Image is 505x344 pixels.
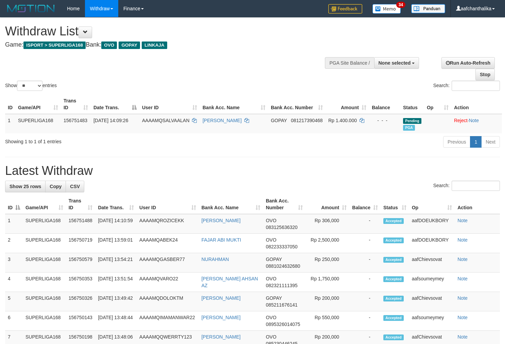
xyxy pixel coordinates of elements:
a: Note [457,295,468,301]
a: Stop [475,69,495,80]
span: Accepted [383,276,404,282]
td: - [349,311,381,331]
th: Trans ID: activate to sort column ascending [61,95,91,114]
a: FAJAR ABI MUKTI [202,237,241,243]
td: - [349,273,381,292]
th: Bank Acc. Name: activate to sort column ascending [199,195,263,214]
td: 2 [5,234,23,253]
td: Rp 250,000 [306,253,349,273]
td: AAAAMQIMAMANWAR22 [137,311,199,331]
div: PGA Site Balance / [325,57,374,69]
th: Op: activate to sort column ascending [409,195,455,214]
span: GOPAY [271,118,287,123]
span: LINKAJA [142,42,167,49]
a: Reject [454,118,468,123]
td: Rp 306,000 [306,214,349,234]
td: 156750353 [66,273,95,292]
a: Next [481,136,500,148]
th: Bank Acc. Number: activate to sort column ascending [268,95,326,114]
div: - - - [372,117,398,124]
th: User ID: activate to sort column ascending [137,195,199,214]
a: CSV [66,181,84,192]
td: AAAAMQABEK24 [137,234,199,253]
span: OVO [266,276,276,281]
input: Search: [452,81,500,91]
td: 156751488 [66,214,95,234]
th: Bank Acc. Number: activate to sort column ascending [263,195,306,214]
span: OVO [266,315,276,320]
span: [DATE] 14:09:26 [93,118,128,123]
td: SUPERLIGA168 [23,234,66,253]
td: 6 [5,311,23,331]
td: 1 [5,214,23,234]
a: Note [457,237,468,243]
td: - [349,214,381,234]
td: [DATE] 13:54:21 [95,253,137,273]
span: Accepted [383,315,404,321]
a: [PERSON_NAME] [202,315,241,320]
span: GOPAY [266,257,282,262]
span: OVO [266,334,276,340]
td: 156750143 [66,311,95,331]
th: Date Trans.: activate to sort column ascending [95,195,137,214]
td: - [349,253,381,273]
span: 156751483 [64,118,87,123]
th: Amount: activate to sort column ascending [326,95,369,114]
a: [PERSON_NAME] [202,295,241,301]
td: 156750579 [66,253,95,273]
td: SUPERLIGA168 [23,273,66,292]
button: None selected [374,57,419,69]
td: 156750326 [66,292,95,311]
th: Trans ID: activate to sort column ascending [66,195,95,214]
td: aafsoumeymey [409,273,455,292]
span: Marked by aafsoycanthlai [403,125,415,131]
span: None selected [379,60,411,66]
a: Note [457,218,468,223]
a: [PERSON_NAME] [202,218,241,223]
a: [PERSON_NAME] [203,118,242,123]
span: 34 [396,2,405,8]
select: Showentries [17,81,42,91]
th: Balance [369,95,400,114]
span: Accepted [383,296,404,301]
td: aafChievsovat [409,292,455,311]
span: Rp 1.400.000 [328,118,357,123]
td: aafChievsovat [409,253,455,273]
img: panduan.png [411,4,445,13]
td: aafsoumeymey [409,311,455,331]
span: GOPAY [119,42,140,49]
td: SUPERLIGA168 [15,114,61,133]
td: [DATE] 13:51:54 [95,273,137,292]
a: 1 [470,136,482,148]
span: Copy 0895326014075 to clipboard [266,322,300,327]
span: Copy 085211676141 to clipboard [266,302,297,308]
img: Button%20Memo.svg [372,4,401,14]
img: MOTION_logo.png [5,3,57,14]
td: SUPERLIGA168 [23,253,66,273]
span: Accepted [383,237,404,243]
td: Rp 2,500,000 [306,234,349,253]
td: 5 [5,292,23,311]
td: [DATE] 13:48:44 [95,311,137,331]
td: Rp 200,000 [306,292,349,311]
td: Rp 550,000 [306,311,349,331]
td: 1 [5,114,15,133]
td: 156750719 [66,234,95,253]
h1: Latest Withdraw [5,164,500,178]
span: Show 25 rows [10,184,41,189]
a: [PERSON_NAME] AHSAN AZ [202,276,258,288]
td: 3 [5,253,23,273]
img: Feedback.jpg [328,4,362,14]
th: Status: activate to sort column ascending [381,195,409,214]
td: - [349,292,381,311]
span: Copy [50,184,62,189]
th: ID [5,95,15,114]
a: Run Auto-Refresh [441,57,495,69]
td: · [451,114,502,133]
td: [DATE] 14:10:59 [95,214,137,234]
input: Search: [452,181,500,191]
th: Date Trans.: activate to sort column descending [91,95,139,114]
th: Status [400,95,424,114]
th: User ID: activate to sort column ascending [139,95,200,114]
h4: Game: Bank: [5,42,330,48]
